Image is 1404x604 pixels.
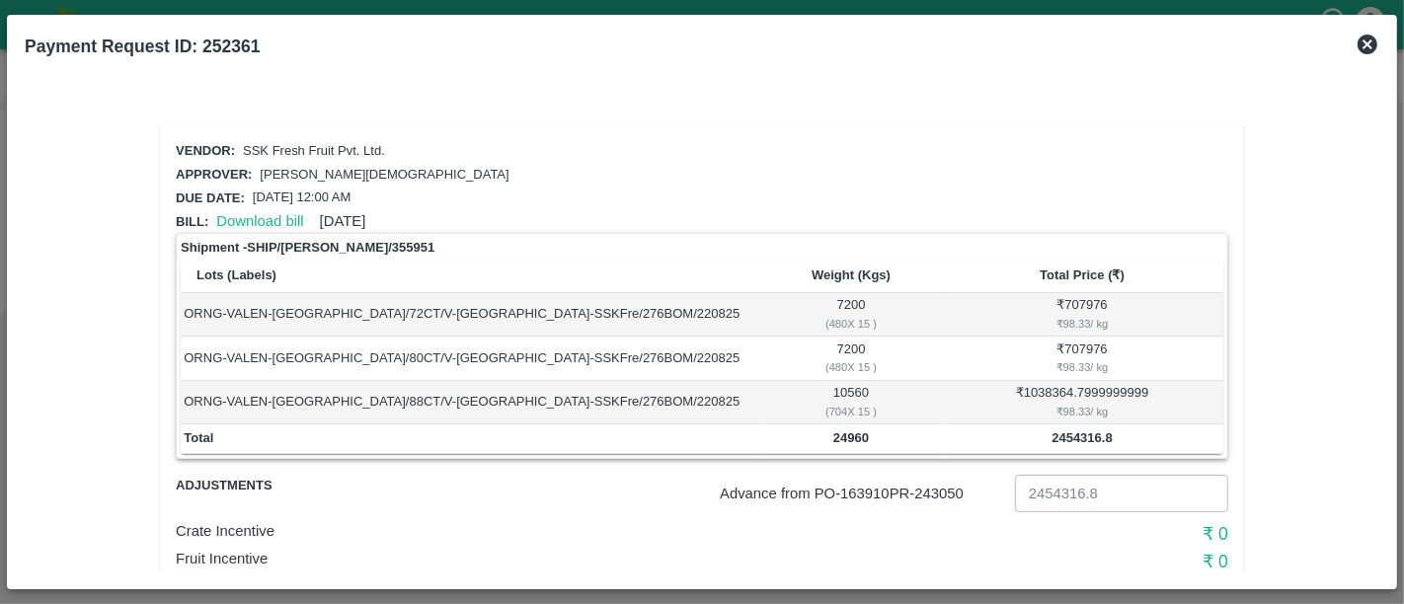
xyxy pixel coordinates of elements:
td: 10560 [761,381,941,424]
td: ORNG-VALEN-[GEOGRAPHIC_DATA]/88CT/V-[GEOGRAPHIC_DATA]-SSKFre/276BOM/220825 [181,381,761,424]
h6: ₹ 0 [878,548,1228,575]
span: Approver: [176,167,252,182]
p: [PERSON_NAME][DEMOGRAPHIC_DATA] [260,166,508,185]
span: [DATE] [320,213,366,229]
td: ₹ 707976 [941,293,1223,337]
div: ( 704 X 15 ) [764,403,938,420]
b: Weight (Kgs) [812,267,891,282]
td: ₹ 707976 [941,337,1223,380]
b: Total Price (₹) [1040,267,1125,282]
td: ORNG-VALEN-[GEOGRAPHIC_DATA]/72CT/V-[GEOGRAPHIC_DATA]-SSKFre/276BOM/220825 [181,293,761,337]
b: 2454316.8 [1052,430,1112,445]
span: Bill: [176,214,208,229]
h6: ₹ 0 [878,520,1228,548]
a: Download bill [216,213,303,229]
span: Due date: [176,190,245,205]
b: 24960 [833,430,869,445]
p: Fruit Incentive [176,548,878,569]
p: Advance from PO- 163910 PR- 243050 [720,483,1007,504]
p: SSK Fresh Fruit Pvt. Ltd. [243,142,385,161]
td: 7200 [761,337,941,380]
div: ₹ 98.33 / kg [944,315,1219,333]
b: Lots (Labels) [196,267,276,282]
b: Payment Request ID: 252361 [25,37,260,56]
span: Adjustments [176,475,351,497]
div: ( 480 X 15 ) [764,315,938,333]
td: ₹ 1038364.7999999999 [941,381,1223,424]
strong: Shipment - SHIP/[PERSON_NAME]/355951 [181,238,434,258]
div: ( 480 X 15 ) [764,358,938,376]
b: Total [184,430,213,445]
p: [DATE] 12:00 AM [253,189,351,207]
span: Vendor: [176,143,235,158]
td: 7200 [761,293,941,337]
td: ORNG-VALEN-[GEOGRAPHIC_DATA]/80CT/V-[GEOGRAPHIC_DATA]-SSKFre/276BOM/220825 [181,337,761,380]
div: ₹ 98.33 / kg [944,358,1219,376]
p: Crate Incentive [176,520,878,542]
input: Advance [1015,475,1228,512]
div: ₹ 98.33 / kg [944,403,1219,420]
